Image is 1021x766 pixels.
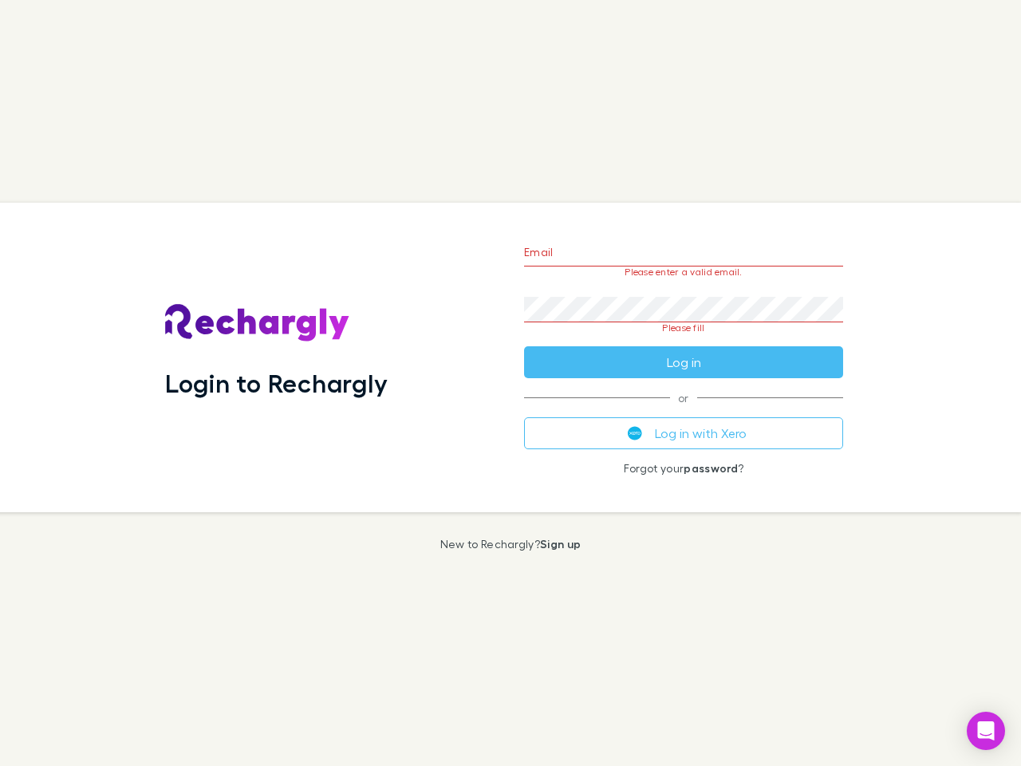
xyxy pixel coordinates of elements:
a: Sign up [540,537,581,551]
h1: Login to Rechargly [165,368,388,398]
button: Log in [524,346,843,378]
a: password [684,461,738,475]
img: Rechargly's Logo [165,304,350,342]
p: Please enter a valid email. [524,267,843,278]
img: Xero's logo [628,426,642,440]
button: Log in with Xero [524,417,843,449]
p: New to Rechargly? [440,538,581,551]
span: or [524,397,843,398]
div: Open Intercom Messenger [967,712,1005,750]
p: Please fill [524,322,843,334]
p: Forgot your ? [524,462,843,475]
